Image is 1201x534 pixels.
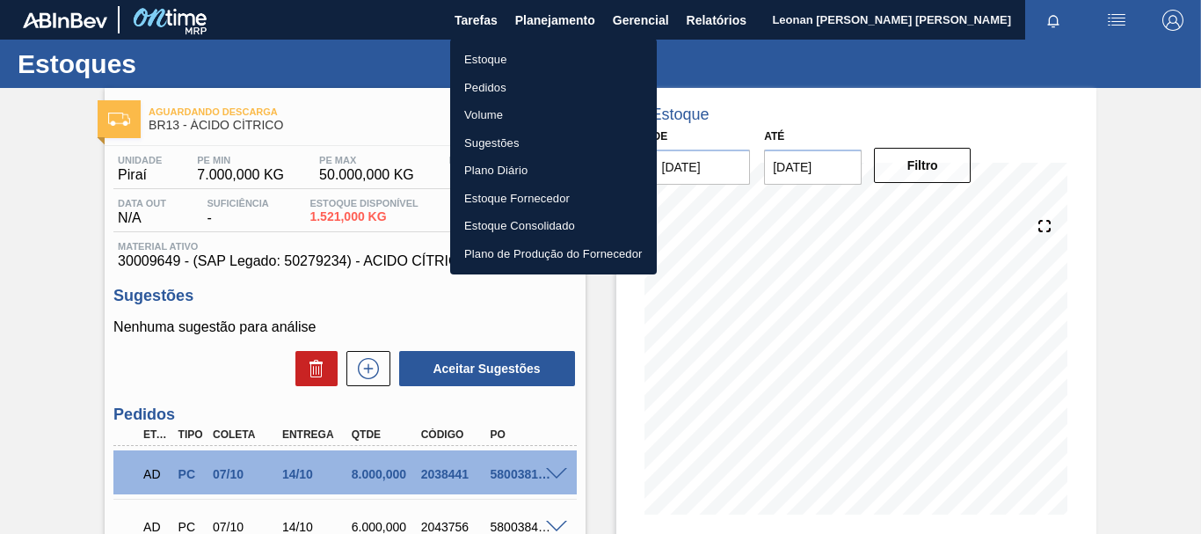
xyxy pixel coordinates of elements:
a: Plano de Produção do Fornecedor [450,240,657,268]
a: Estoque Consolidado [450,212,657,240]
a: Volume [450,101,657,129]
a: Pedidos [450,74,657,102]
a: Estoque [450,46,657,74]
a: Sugestões [450,129,657,157]
a: Estoque Fornecedor [450,185,657,213]
a: Plano Diário [450,157,657,185]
